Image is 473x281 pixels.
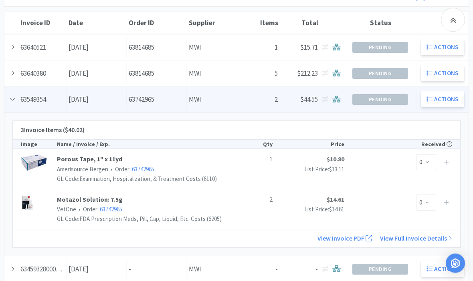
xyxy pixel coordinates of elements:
[18,259,67,280] div: 6345932800000263824
[421,261,464,277] button: Actions
[67,90,127,110] div: [DATE]
[353,43,408,53] span: Pending
[273,140,344,149] div: Price
[20,19,65,28] div: Invoice ID
[57,175,236,184] div: GL Code: Examination, Hospitalization, & Treatment Costs (6110)
[254,19,278,28] div: Items
[189,19,250,28] div: Supplier
[346,19,414,28] div: Status
[57,195,236,205] a: Motazol Solution: 7.5g
[300,95,318,104] span: $44.55
[57,166,108,173] span: Amerisource Bergen
[21,140,57,149] div: Image
[329,166,344,173] span: $13.11
[127,259,187,280] div: -
[76,206,122,213] span: Order:
[187,64,252,84] div: MWI
[67,38,127,58] div: [DATE]
[18,64,67,84] div: 63640380
[69,19,125,28] div: Date
[236,155,273,165] p: 1
[353,69,408,79] span: Pending
[317,235,372,243] a: View Invoice PDF
[18,38,67,58] div: 63640521
[21,155,47,171] img: 420f189827e343beae1095932f3085fb_328522.png
[236,140,273,149] div: Qty
[421,141,452,148] span: Received
[329,206,344,213] span: $14.61
[300,43,318,52] span: $15.71
[282,19,318,28] div: Total
[21,195,34,212] img: 82219ed2d7844a8f94cabbf5b0430520_6675.jpeg
[236,195,273,205] p: 2
[57,206,76,213] span: VetOne
[273,165,344,175] p: List Price:
[57,155,236,165] a: Porous Tape, 1" x 11yd
[421,40,464,56] button: Actions
[421,92,464,108] button: Actions
[187,38,252,58] div: MWI
[353,265,408,275] span: Pending
[353,95,408,105] span: Pending
[187,259,252,280] div: MWI
[273,205,344,215] p: List Price:
[327,196,344,204] strong: $14.61
[446,254,465,273] div: Open Intercom Messenger
[67,64,127,84] div: [DATE]
[327,155,344,163] strong: $10.80
[280,259,320,280] div: -
[252,259,280,280] div: -
[109,166,114,173] span: •
[127,64,187,84] div: 63814685
[187,90,252,110] div: MWI
[57,215,236,224] div: GL Code: FDA Prescription Meds, Pill, Cap, Liquid, Etc. Costs (6205)
[108,166,154,173] span: Order:
[252,38,280,58] div: 1
[297,69,318,78] span: $212.23
[57,140,236,149] div: Name / Invoice / Exp.
[127,90,187,110] div: 63742965
[421,66,464,82] button: Actions
[67,259,127,280] div: [DATE]
[129,19,185,28] div: Order ID
[77,206,82,213] span: •
[18,90,67,110] div: 63549354
[132,166,154,173] a: 63742965
[100,206,122,213] a: 63742965
[127,38,187,58] div: 63814685
[380,235,452,243] a: View Full Invoice Details
[252,64,280,84] div: 5
[21,125,85,136] h5: 3 Invoice Items ($40.02)
[252,90,280,110] div: 2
